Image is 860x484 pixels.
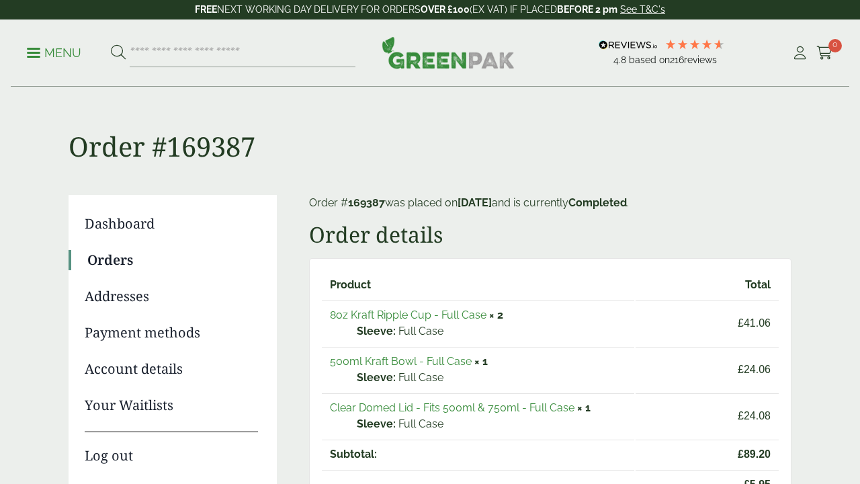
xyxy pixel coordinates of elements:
[357,323,396,339] strong: Sleeve:
[738,448,744,460] span: £
[644,446,771,462] span: 89.20
[816,46,833,60] i: Cart
[474,355,488,368] strong: × 1
[85,323,258,343] a: Payment methods
[828,39,842,52] span: 0
[85,286,258,307] a: Addresses
[489,309,503,321] strong: × 2
[458,196,492,209] mark: [DATE]
[27,45,81,58] a: Menu
[738,410,771,421] bdi: 24.08
[738,317,771,329] bdi: 41.06
[357,323,626,339] p: Full Case
[577,401,591,414] strong: × 1
[664,38,725,50] div: 4.79 Stars
[382,36,515,69] img: GreenPak Supplies
[309,195,791,211] p: Order # was placed on and is currently .
[330,401,574,414] a: Clear Domed Lid - Fits 500ml & 750ml - Full Case
[27,45,81,61] p: Menu
[568,196,627,209] mark: Completed
[85,395,258,415] a: Your Waitlists
[357,370,396,386] strong: Sleeve:
[85,359,258,379] a: Account details
[557,4,617,15] strong: BEFORE 2 pm
[738,364,771,375] bdi: 24.06
[87,250,258,270] a: Orders
[738,410,744,421] span: £
[309,222,791,247] h2: Order details
[330,355,472,368] a: 500ml Kraft Bowl - Full Case
[357,416,626,432] p: Full Case
[330,309,486,321] a: 8oz Kraft Ripple Cup - Full Case
[816,43,833,63] a: 0
[613,54,629,65] span: 4.8
[348,196,385,209] mark: 169387
[322,440,634,469] th: Subtotal:
[322,271,634,299] th: Product
[85,432,258,466] a: Log out
[421,4,470,15] strong: OVER £100
[791,46,808,60] i: My Account
[738,317,744,329] span: £
[357,370,626,386] p: Full Case
[357,416,396,432] strong: Sleeve:
[738,364,744,375] span: £
[599,40,657,50] img: REVIEWS.io
[636,271,779,299] th: Total
[670,54,684,65] span: 216
[85,214,258,234] a: Dashboard
[684,54,717,65] span: reviews
[629,54,670,65] span: Based on
[195,4,217,15] strong: FREE
[69,87,791,163] h1: Order #169387
[620,4,665,15] a: See T&C's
